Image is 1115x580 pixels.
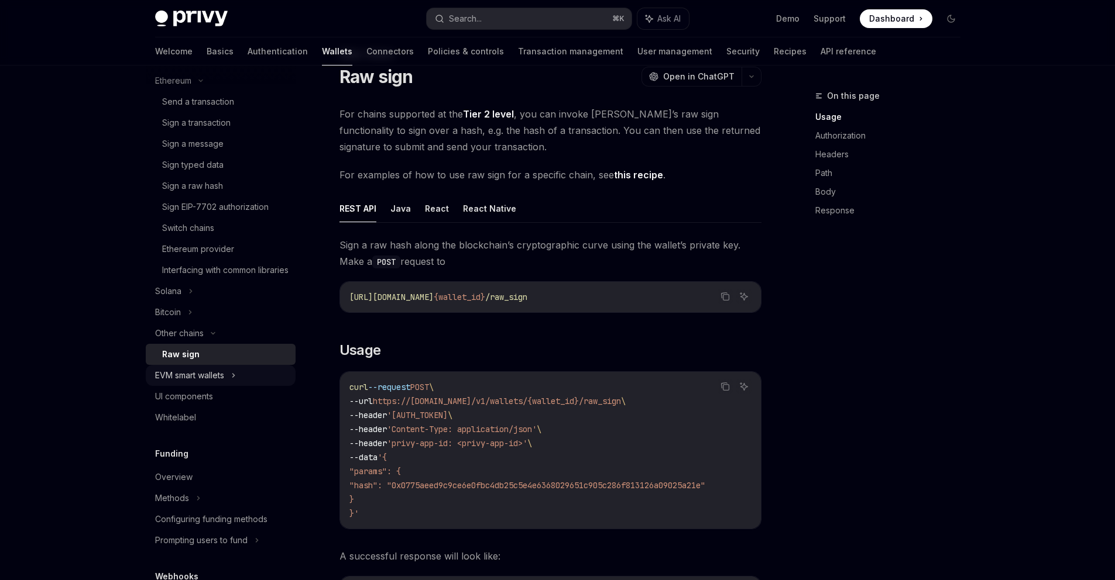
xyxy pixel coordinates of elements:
a: Sign a message [146,133,296,154]
span: "hash": "0x0775aeed9c9ce6e0fbc4db25c5e4e6368029651c905c286f813126a09025a21e" [349,480,705,491]
a: Demo [776,13,800,25]
span: Ask AI [657,13,681,25]
a: Dashboard [860,9,932,28]
span: }' [349,508,359,519]
a: Wallets [322,37,352,65]
a: Support [814,13,846,25]
div: Configuring funding methods [155,512,267,526]
h1: Raw sign [339,66,413,87]
button: React Native [463,195,516,222]
div: Raw sign [162,347,200,361]
span: {wallet_id} [434,292,485,302]
span: --header [349,438,387,448]
span: \ [621,396,626,406]
code: POST [372,256,400,268]
div: Sign EIP-7702 authorization [162,200,269,214]
div: Sign a raw hash [162,179,223,193]
a: Security [726,37,760,65]
img: dark logo [155,11,228,27]
a: Authentication [248,37,308,65]
span: POST [410,382,429,392]
a: Basics [207,37,234,65]
span: Sign a raw hash along the blockchain’s cryptographic curve using the wallet’s private key. Make a... [339,237,761,270]
span: https://[DOMAIN_NAME]/v1/wallets/{wallet_id}/raw_sign [373,396,621,406]
a: Interfacing with common libraries [146,260,296,281]
span: "params": { [349,466,401,477]
a: Overview [146,467,296,488]
button: Open in ChatGPT [641,67,742,87]
h5: Funding [155,447,188,461]
div: UI components [155,389,213,403]
div: Send a transaction [162,95,234,109]
div: Ethereum provider [162,242,234,256]
a: Sign a raw hash [146,175,296,196]
span: } [349,494,354,505]
a: Configuring funding methods [146,509,296,530]
a: Path [815,164,970,182]
div: Whitelabel [155,410,196,424]
span: --header [349,410,387,420]
a: Recipes [774,37,807,65]
div: Sign typed data [162,158,224,172]
button: React [425,195,449,222]
a: Sign typed data [146,154,296,175]
button: Java [390,195,411,222]
span: '{ [378,452,387,462]
span: curl [349,382,368,392]
span: Dashboard [869,13,914,25]
a: Connectors [366,37,414,65]
a: Raw sign [146,344,296,365]
span: \ [448,410,452,420]
button: Toggle dark mode [942,9,960,28]
span: \ [527,438,532,448]
a: Tier 2 level [463,108,514,120]
div: Solana [155,284,181,298]
a: Authorization [815,126,970,145]
span: \ [429,382,434,392]
button: REST API [339,195,376,222]
span: --header [349,424,387,434]
span: On this page [827,89,880,103]
a: Whitelabel [146,407,296,428]
span: Open in ChatGPT [663,71,735,82]
a: this recipe [614,169,663,181]
div: Sign a transaction [162,116,231,130]
span: For chains supported at the , you can invoke [PERSON_NAME]’s raw sign functionality to sign over ... [339,106,761,155]
a: Transaction management [518,37,623,65]
a: UI components [146,386,296,407]
span: '[AUTH_TOKEN] [387,410,448,420]
button: Search...⌘K [427,8,632,29]
button: Ask AI [736,379,752,394]
span: ⌘ K [612,14,625,23]
button: Copy the contents from the code block [718,289,733,304]
div: Interfacing with common libraries [162,263,289,277]
a: Headers [815,145,970,164]
span: Usage [339,341,381,360]
div: Switch chains [162,221,214,235]
span: [URL][DOMAIN_NAME] [349,292,434,302]
span: /raw_sign [485,292,527,302]
a: Sign a transaction [146,112,296,133]
a: Switch chains [146,217,296,239]
a: Response [815,201,970,220]
div: Methods [155,491,189,505]
a: Welcome [155,37,193,65]
span: For examples of how to use raw sign for a specific chain, see . [339,167,761,183]
button: Copy the contents from the code block [718,379,733,394]
div: Sign a message [162,137,224,151]
a: Policies & controls [428,37,504,65]
a: User management [637,37,712,65]
a: Ethereum provider [146,239,296,260]
a: Usage [815,108,970,126]
span: 'privy-app-id: <privy-app-id>' [387,438,527,448]
span: --request [368,382,410,392]
span: A successful response will look like: [339,548,761,564]
span: \ [537,424,541,434]
div: Other chains [155,326,204,340]
div: Overview [155,470,193,484]
div: Search... [449,12,482,26]
a: API reference [821,37,876,65]
a: Body [815,182,970,201]
div: Bitcoin [155,305,181,319]
span: --data [349,452,378,462]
